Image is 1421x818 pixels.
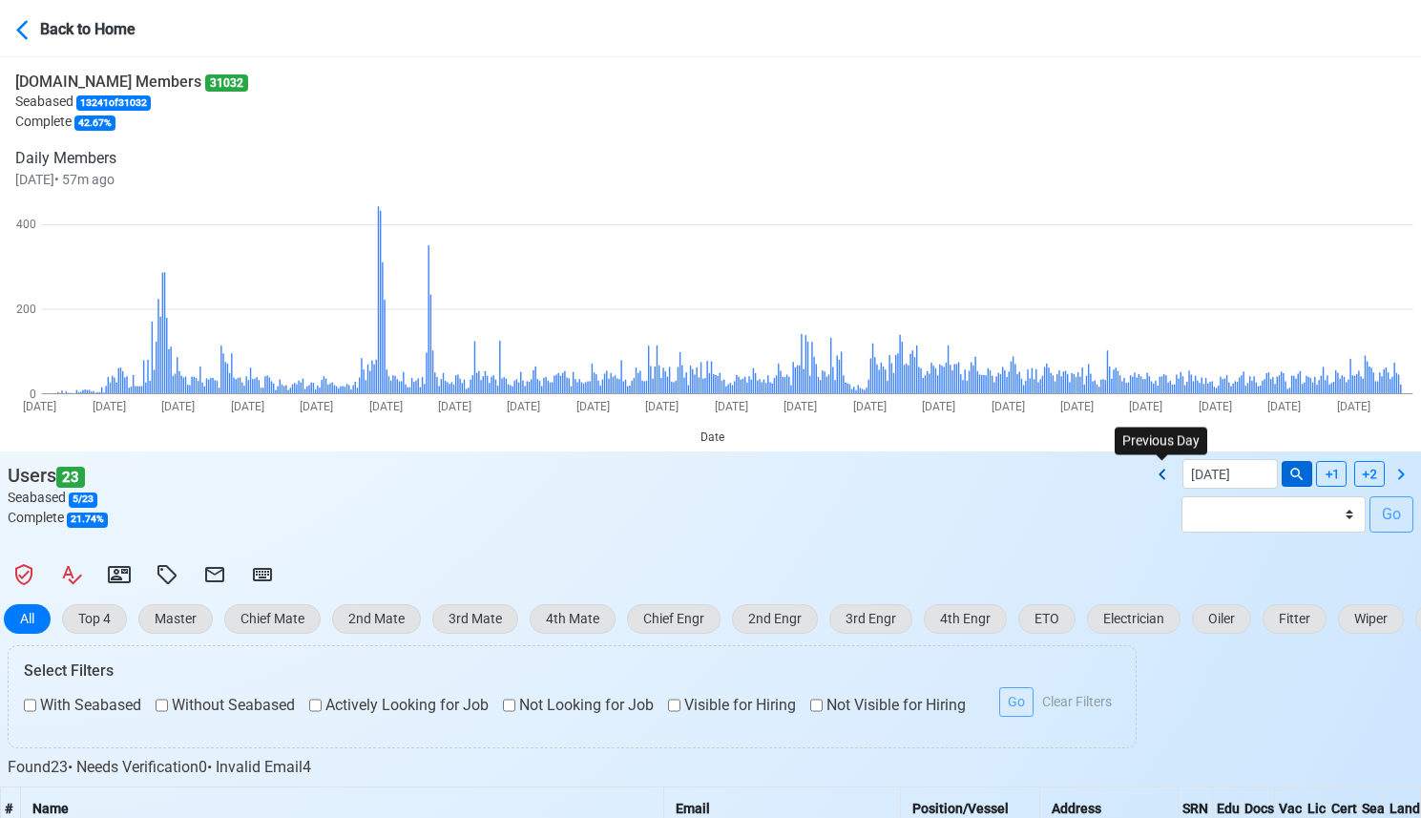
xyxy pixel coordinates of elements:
[30,388,36,401] text: 0
[1018,604,1076,634] button: ETO
[668,694,680,717] input: Visible for Hiring
[15,170,248,190] p: [DATE] • 57m ago
[332,604,421,634] button: 2nd Mate
[224,604,321,634] button: Chief Mate
[205,74,248,92] span: 31032
[74,115,115,131] span: 42.67 %
[700,430,724,444] text: Date
[853,400,887,413] text: [DATE]
[1129,400,1162,413] text: [DATE]
[438,400,471,413] text: [DATE]
[1263,604,1327,634] button: Fitter
[627,604,721,634] button: Chief Engr
[24,694,141,717] label: With Seabased
[1087,604,1181,634] button: Electrician
[530,604,616,634] button: 4th Mate
[732,604,818,634] button: 2nd Engr
[15,112,248,132] p: Complete
[432,604,518,634] button: 3rd Mate
[93,400,126,413] text: [DATE]
[1337,400,1370,413] text: [DATE]
[1338,604,1404,634] button: Wiper
[67,513,108,528] span: 21.74 %
[992,400,1025,413] text: [DATE]
[924,604,1007,634] button: 4th Engr
[231,400,264,413] text: [DATE]
[161,400,195,413] text: [DATE]
[922,400,955,413] text: [DATE]
[507,400,540,413] text: [DATE]
[62,604,127,634] button: Top 4
[15,73,248,92] h6: [DOMAIN_NAME] Members
[503,694,515,717] input: Not Looking for Job
[156,694,168,717] input: Without Seabased
[40,14,183,41] div: Back to Home
[715,400,748,413] text: [DATE]
[309,694,489,717] label: Actively Looking for Job
[1199,400,1232,413] text: [DATE]
[810,694,823,717] input: Not Visible for Hiring
[309,694,322,717] input: Actively Looking for Job
[15,6,184,51] button: Back to Home
[15,147,248,170] p: Daily Members
[784,400,817,413] text: [DATE]
[24,661,1120,680] h6: Select Filters
[369,400,403,413] text: [DATE]
[503,694,654,717] label: Not Looking for Job
[645,400,679,413] text: [DATE]
[16,303,36,316] text: 200
[1115,427,1207,454] div: Previous Day
[810,694,966,717] label: Not Visible for Hiring
[1060,400,1094,413] text: [DATE]
[15,92,248,112] p: Seabased
[69,493,97,508] span: 5 / 23
[300,400,333,413] text: [DATE]
[76,95,151,111] span: 13241 of 31032
[576,400,610,413] text: [DATE]
[1192,604,1251,634] button: Oiler
[56,467,85,489] span: 23
[138,604,213,634] button: Master
[23,400,56,413] text: [DATE]
[668,694,796,717] label: Visible for Hiring
[156,694,295,717] label: Without Seabased
[829,604,912,634] button: 3rd Engr
[999,687,1034,717] button: Go
[1369,496,1413,533] button: Go
[4,604,51,634] button: All
[16,218,36,231] text: 400
[1267,400,1301,413] text: [DATE]
[24,694,36,717] input: With Seabased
